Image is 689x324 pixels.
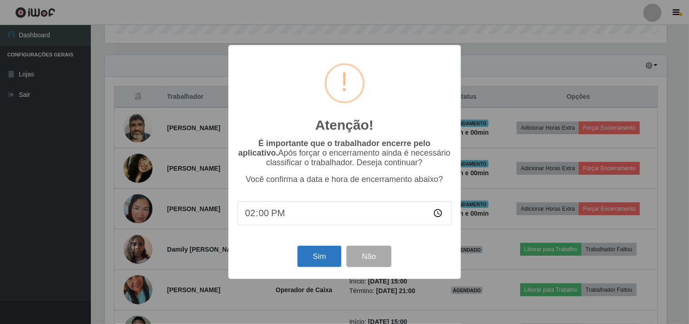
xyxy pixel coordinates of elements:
[238,139,452,167] p: Após forçar o encerramento ainda é necessário classificar o trabalhador. Deseja continuar?
[238,139,431,157] b: É importante que o trabalhador encerre pelo aplicativo.
[297,246,342,267] button: Sim
[315,117,373,133] h2: Atenção!
[347,246,392,267] button: Não
[238,175,452,184] p: Você confirma a data e hora de encerramento abaixo?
